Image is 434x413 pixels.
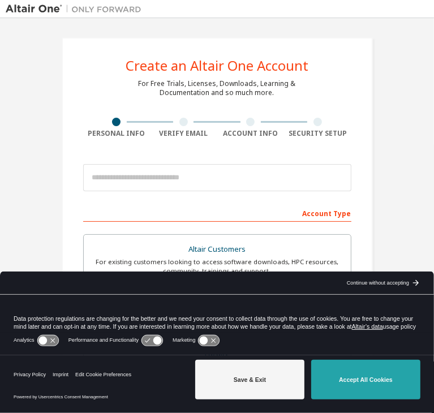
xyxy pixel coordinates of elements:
div: Personal Info [83,129,151,138]
div: Security Setup [284,129,351,138]
div: Altair Customers [91,242,344,257]
div: Verify Email [150,129,217,138]
div: For existing customers looking to access software downloads, HPC resources, community, trainings ... [91,257,344,276]
div: For Free Trials, Licenses, Downloads, Learning & Documentation and so much more. [139,79,296,97]
div: Create an Altair One Account [126,59,308,72]
div: Account Type [83,204,351,222]
div: Account Info [217,129,285,138]
img: Altair One [6,3,147,15]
